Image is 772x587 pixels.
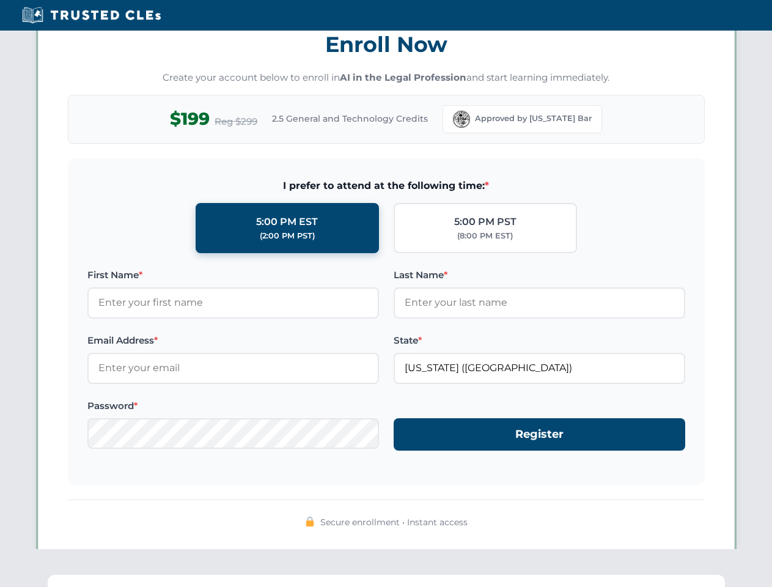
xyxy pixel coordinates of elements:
[87,178,685,194] span: I prefer to attend at the following time:
[394,287,685,318] input: Enter your last name
[260,230,315,242] div: (2:00 PM PST)
[454,214,517,230] div: 5:00 PM PST
[305,517,315,526] img: 🔒
[87,399,379,413] label: Password
[87,333,379,348] label: Email Address
[256,214,318,230] div: 5:00 PM EST
[320,515,468,529] span: Secure enrollment • Instant access
[272,112,428,125] span: 2.5 General and Technology Credits
[18,6,164,24] img: Trusted CLEs
[394,268,685,282] label: Last Name
[394,333,685,348] label: State
[453,111,470,128] img: Florida Bar
[170,105,210,133] span: $199
[215,114,257,129] span: Reg $299
[87,287,379,318] input: Enter your first name
[87,353,379,383] input: Enter your email
[457,230,513,242] div: (8:00 PM EST)
[394,353,685,383] input: Florida (FL)
[394,418,685,451] button: Register
[340,72,466,83] strong: AI in the Legal Profession
[475,113,592,125] span: Approved by [US_STATE] Bar
[68,71,705,85] p: Create your account below to enroll in and start learning immediately.
[68,25,705,64] h3: Enroll Now
[87,268,379,282] label: First Name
